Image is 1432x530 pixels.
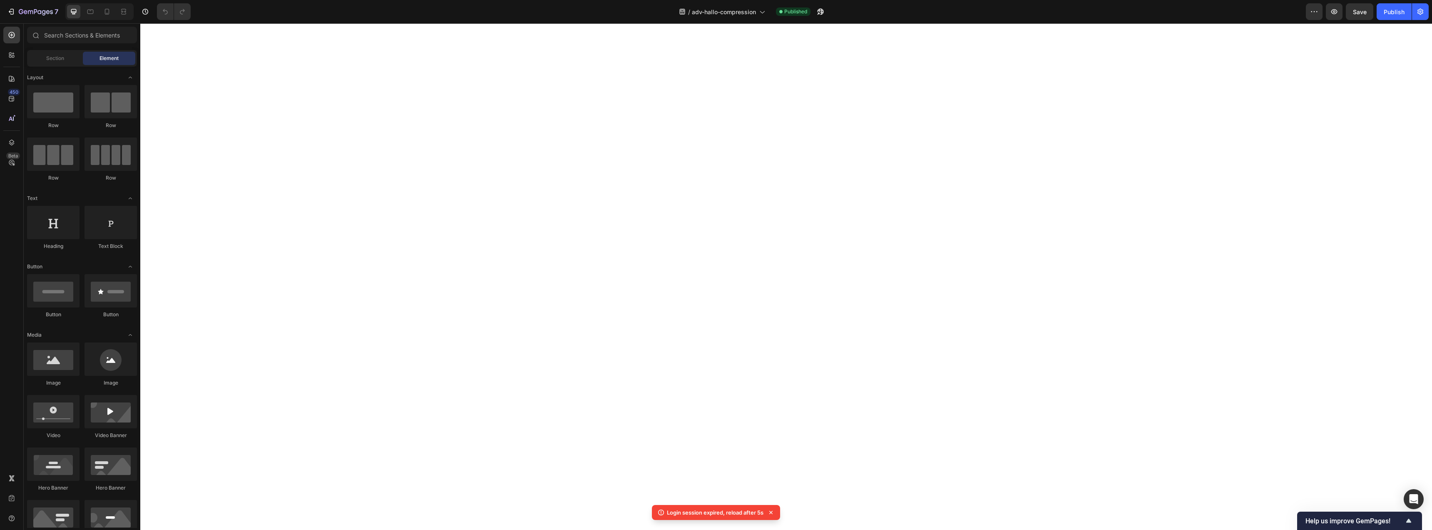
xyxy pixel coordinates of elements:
[124,192,137,205] span: Toggle open
[99,55,119,62] span: Element
[85,242,137,250] div: Text Block
[1404,489,1424,509] div: Open Intercom Messenger
[85,122,137,129] div: Row
[1305,516,1414,526] button: Show survey - Help us improve GemPages!
[27,122,80,129] div: Row
[1384,7,1405,16] div: Publish
[27,195,37,202] span: Text
[157,3,191,20] div: Undo/Redo
[140,23,1432,530] iframe: Design area
[124,71,137,84] span: Toggle open
[85,379,137,387] div: Image
[3,3,62,20] button: 7
[27,242,80,250] div: Heading
[27,484,80,492] div: Hero Banner
[1377,3,1412,20] button: Publish
[124,328,137,342] span: Toggle open
[667,508,763,517] p: Login session expired, reload after 5s
[27,331,42,339] span: Media
[46,55,64,62] span: Section
[27,432,80,439] div: Video
[1346,3,1373,20] button: Save
[784,8,807,15] span: Published
[27,74,43,81] span: Layout
[85,432,137,439] div: Video Banner
[85,174,137,182] div: Row
[27,174,80,182] div: Row
[27,27,137,43] input: Search Sections & Elements
[27,311,80,318] div: Button
[27,379,80,387] div: Image
[692,7,756,16] span: adv-hallo-compression
[85,484,137,492] div: Hero Banner
[85,311,137,318] div: Button
[1353,8,1367,15] span: Save
[8,89,20,95] div: 450
[6,152,20,159] div: Beta
[1305,517,1404,525] span: Help us improve GemPages!
[124,260,137,273] span: Toggle open
[27,263,42,270] span: Button
[55,7,58,17] p: 7
[688,7,690,16] span: /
